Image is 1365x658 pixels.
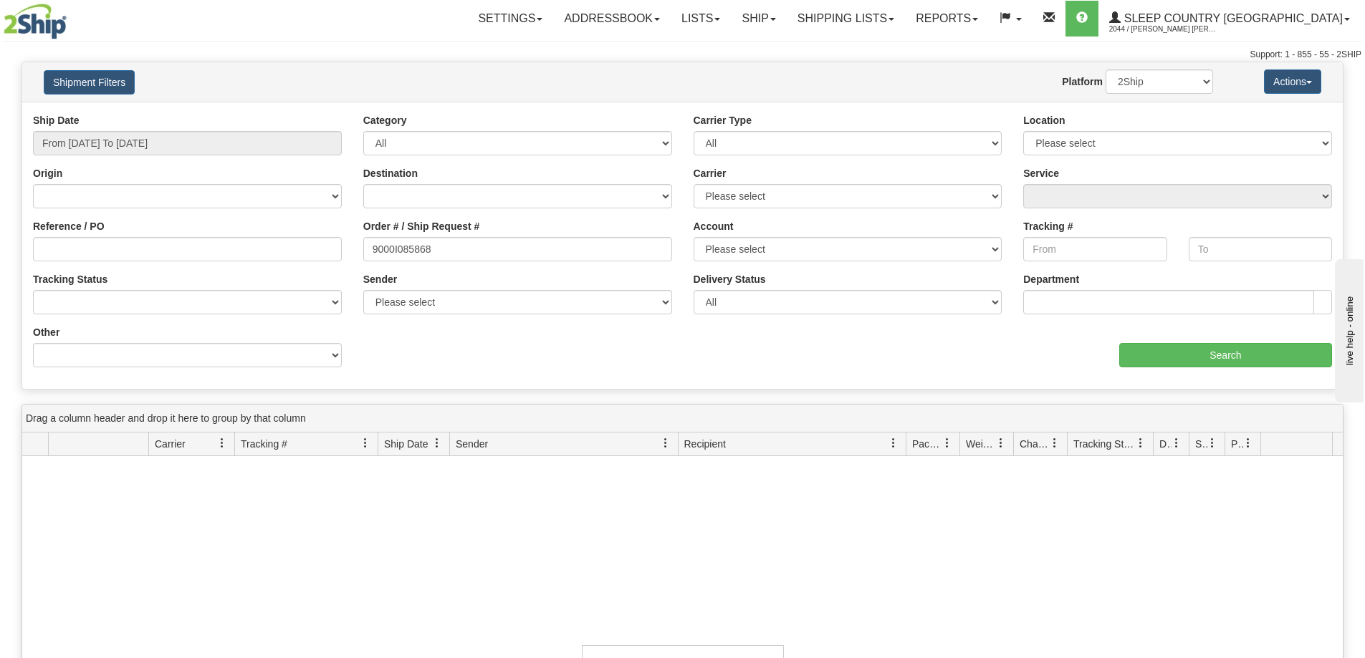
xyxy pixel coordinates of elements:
a: Carrier filter column settings [210,431,234,455]
a: Shipment Issues filter column settings [1200,431,1225,455]
a: Recipient filter column settings [881,431,906,455]
button: Shipment Filters [44,70,135,95]
a: Weight filter column settings [989,431,1013,455]
a: Settings [467,1,553,37]
a: Delivery Status filter column settings [1164,431,1189,455]
a: Shipping lists [787,1,905,37]
div: grid grouping header [22,405,1343,432]
a: Packages filter column settings [935,431,959,455]
a: Ship Date filter column settings [425,431,449,455]
input: Search [1119,343,1332,367]
label: Reference / PO [33,219,105,233]
label: Account [694,219,734,233]
label: Delivery Status [694,272,766,286]
label: Service [1023,166,1059,180]
a: Tracking # filter column settings [353,431,378,455]
span: Charge [1020,437,1050,451]
label: Ship Date [33,113,80,127]
input: From [1023,237,1167,261]
a: Ship [731,1,786,37]
span: Tracking Status [1073,437,1136,451]
span: Carrier [155,437,186,451]
label: Category [363,113,407,127]
a: Sleep Country [GEOGRAPHIC_DATA] 2044 / [PERSON_NAME] [PERSON_NAME] [1098,1,1361,37]
span: Tracking # [241,437,287,451]
a: Addressbook [553,1,671,37]
img: logo2044.jpg [4,4,67,39]
a: Tracking Status filter column settings [1129,431,1153,455]
label: Platform [1062,74,1103,89]
a: Lists [671,1,731,37]
span: Weight [966,437,996,451]
label: Destination [363,166,418,180]
label: Order # / Ship Request # [363,219,480,233]
a: Reports [905,1,989,37]
label: Department [1023,272,1079,286]
span: Shipment Issues [1195,437,1207,451]
label: Origin [33,166,62,180]
input: To [1189,237,1332,261]
span: Pickup Status [1231,437,1243,451]
iframe: chat widget [1332,256,1364,402]
span: Delivery Status [1159,437,1172,451]
label: Carrier [694,166,727,180]
label: Tracking Status [33,272,107,286]
span: Sender [456,437,488,451]
label: Carrier Type [694,113,752,127]
span: 2044 / [PERSON_NAME] [PERSON_NAME] [1109,22,1217,37]
span: Ship Date [384,437,428,451]
label: Location [1023,113,1065,127]
label: Sender [363,272,397,286]
a: Charge filter column settings [1043,431,1067,455]
span: Sleep Country [GEOGRAPHIC_DATA] [1121,12,1343,24]
a: Sender filter column settings [653,431,678,455]
div: Support: 1 - 855 - 55 - 2SHIP [4,49,1361,61]
div: live help - online [11,12,133,23]
span: Recipient [684,437,726,451]
label: Other [33,325,59,339]
a: Pickup Status filter column settings [1236,431,1260,455]
span: Packages [912,437,942,451]
button: Actions [1264,69,1321,94]
label: Tracking # [1023,219,1073,233]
